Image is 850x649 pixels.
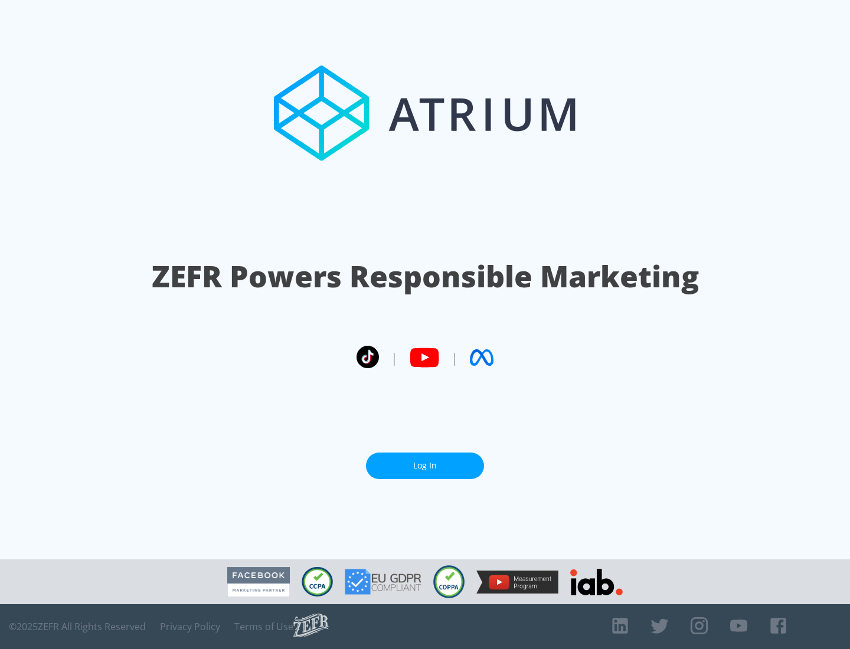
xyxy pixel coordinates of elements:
a: Log In [366,453,484,479]
img: Facebook Marketing Partner [227,567,290,597]
a: Privacy Policy [160,621,220,632]
span: | [451,349,458,366]
a: Terms of Use [234,621,293,632]
span: © 2025 ZEFR All Rights Reserved [9,621,146,632]
h1: ZEFR Powers Responsible Marketing [152,256,699,297]
img: IAB [570,569,623,595]
span: | [391,349,398,366]
img: CCPA Compliant [302,567,333,596]
img: GDPR Compliant [345,569,421,595]
img: YouTube Measurement Program [476,571,558,594]
img: COPPA Compliant [433,565,465,598]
